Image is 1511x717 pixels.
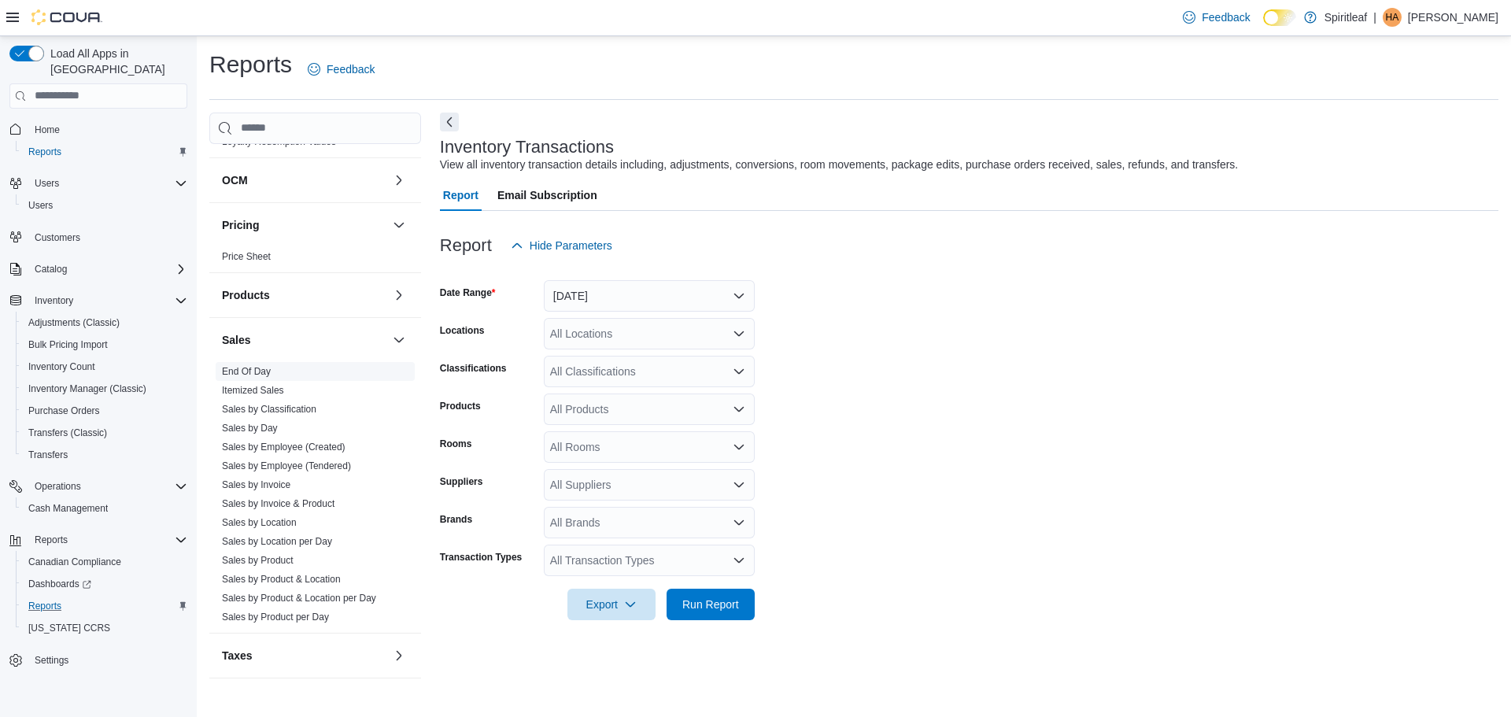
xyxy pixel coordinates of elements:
[733,403,745,416] button: Open list of options
[222,498,334,509] a: Sales by Invoice & Product
[28,291,79,310] button: Inventory
[22,313,187,332] span: Adjustments (Classic)
[222,648,253,663] h3: Taxes
[22,597,68,615] a: Reports
[3,529,194,551] button: Reports
[682,597,739,612] span: Run Report
[222,332,251,348] h3: Sales
[222,172,386,188] button: OCM
[390,331,408,349] button: Sales
[222,250,271,263] span: Price Sheet
[209,362,421,633] div: Sales
[544,280,755,312] button: [DATE]
[440,324,485,337] label: Locations
[28,530,74,549] button: Reports
[16,444,194,466] button: Transfers
[28,477,87,496] button: Operations
[28,477,187,496] span: Operations
[222,217,386,233] button: Pricing
[22,423,187,442] span: Transfers (Classic)
[222,612,329,623] a: Sales by Product per Day
[22,619,187,638] span: Washington CCRS
[3,118,194,141] button: Home
[222,592,376,604] span: Sales by Product & Location per Day
[390,216,408,235] button: Pricing
[440,362,507,375] label: Classifications
[222,442,345,453] a: Sales by Employee (Created)
[440,438,472,450] label: Rooms
[22,445,187,464] span: Transfers
[28,556,121,568] span: Canadian Compliance
[222,385,284,396] a: Itemized Sales
[22,575,187,593] span: Dashboards
[222,287,386,303] button: Products
[222,593,376,604] a: Sales by Product & Location per Day
[35,480,81,493] span: Operations
[440,138,614,157] h3: Inventory Transactions
[28,260,187,279] span: Catalog
[28,651,75,670] a: Settings
[733,516,745,529] button: Open list of options
[22,401,187,420] span: Purchase Orders
[28,199,53,212] span: Users
[28,227,187,247] span: Customers
[28,174,65,193] button: Users
[28,174,187,193] span: Users
[22,335,114,354] a: Bulk Pricing Import
[28,530,187,549] span: Reports
[35,124,60,136] span: Home
[28,650,187,670] span: Settings
[22,575,98,593] a: Dashboards
[22,196,59,215] a: Users
[390,286,408,305] button: Products
[222,573,341,586] span: Sales by Product & Location
[222,441,345,453] span: Sales by Employee (Created)
[28,449,68,461] span: Transfers
[22,553,187,571] span: Canadian Compliance
[440,236,492,255] h3: Report
[28,405,100,417] span: Purchase Orders
[222,460,351,472] span: Sales by Employee (Tendered)
[35,534,68,546] span: Reports
[440,513,472,526] label: Brands
[222,479,290,491] span: Sales by Invoice
[28,316,120,329] span: Adjustments (Classic)
[222,366,271,377] a: End Of Day
[327,61,375,77] span: Feedback
[390,646,408,665] button: Taxes
[577,589,646,620] span: Export
[28,360,95,373] span: Inventory Count
[28,260,73,279] button: Catalog
[22,423,113,442] a: Transfers (Classic)
[3,172,194,194] button: Users
[35,294,73,307] span: Inventory
[16,497,194,519] button: Cash Management
[209,49,292,80] h1: Reports
[1263,9,1296,26] input: Dark Mode
[497,179,597,211] span: Email Subscription
[35,263,67,275] span: Catalog
[222,136,336,147] a: Loyalty Redemption Values
[440,551,522,564] label: Transaction Types
[44,46,187,77] span: Load All Apps in [GEOGRAPHIC_DATA]
[222,574,341,585] a: Sales by Product & Location
[567,589,656,620] button: Export
[22,597,187,615] span: Reports
[28,146,61,158] span: Reports
[22,196,187,215] span: Users
[16,573,194,595] a: Dashboards
[28,120,66,139] a: Home
[35,654,68,667] span: Settings
[28,383,146,395] span: Inventory Manager (Classic)
[9,112,187,713] nav: Complex example
[222,517,297,528] a: Sales by Location
[733,441,745,453] button: Open list of options
[1408,8,1498,27] p: [PERSON_NAME]
[3,226,194,249] button: Customers
[16,617,194,639] button: [US_STATE] CCRS
[22,313,126,332] a: Adjustments (Classic)
[16,312,194,334] button: Adjustments (Classic)
[1263,26,1264,27] span: Dark Mode
[22,401,106,420] a: Purchase Orders
[35,177,59,190] span: Users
